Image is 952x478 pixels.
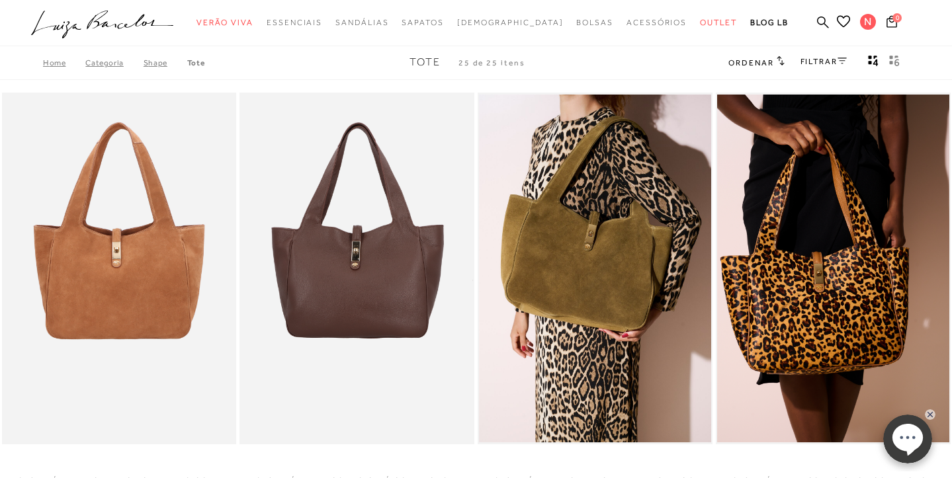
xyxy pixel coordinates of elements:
[3,95,236,442] a: BOLSA MÉDIA EM CAMURÇA CARAMELO COM FECHO DOURADO BOLSA MÉDIA EM CAMURÇA CARAMELO COM FECHO DOURADO
[717,95,949,442] img: BOLSA MÉDIA EM COURO ONÇA COM FECHO DOURADO
[717,95,949,442] a: BOLSA MÉDIA EM COURO ONÇA COM FECHO DOURADO BOLSA MÉDIA EM COURO ONÇA COM FECHO DOURADO
[457,11,564,35] a: noSubCategoriesText
[885,54,904,71] button: gridText6Desc
[479,95,711,442] a: BOLSA MÉDIA EM CAMURÇA VERDE ASPARGO COM FECHO DOURADO BOLSA MÉDIA EM CAMURÇA VERDE ASPARGO COM F...
[43,58,85,67] a: Home
[85,58,143,67] a: Categoria
[750,18,789,27] span: BLOG LB
[627,11,687,35] a: categoryNavScreenReaderText
[335,11,388,35] a: categoryNavScreenReaderText
[144,58,187,67] a: Shape
[860,14,876,30] span: N
[402,11,443,35] a: categoryNavScreenReaderText
[854,13,883,34] button: N
[864,54,883,71] button: Mostrar 4 produtos por linha
[458,58,525,67] span: 25 de 25 itens
[410,56,441,68] span: Tote
[187,58,204,67] a: Tote
[576,18,613,27] span: Bolsas
[457,18,564,27] span: [DEMOGRAPHIC_DATA]
[241,95,473,442] img: BOLSA MÉDIA EM COURO CAFÉ COM FECHO DOURADO
[728,58,773,67] span: Ordenar
[196,11,253,35] a: categoryNavScreenReaderText
[883,15,901,32] button: 0
[700,18,737,27] span: Outlet
[627,18,687,27] span: Acessórios
[750,11,789,35] a: BLOG LB
[3,95,236,442] img: BOLSA MÉDIA EM CAMURÇA CARAMELO COM FECHO DOURADO
[335,18,388,27] span: Sandálias
[196,18,253,27] span: Verão Viva
[267,18,322,27] span: Essenciais
[576,11,613,35] a: categoryNavScreenReaderText
[700,11,737,35] a: categoryNavScreenReaderText
[892,13,902,22] span: 0
[402,18,443,27] span: Sapatos
[479,95,711,442] img: BOLSA MÉDIA EM CAMURÇA VERDE ASPARGO COM FECHO DOURADO
[241,95,473,442] a: BOLSA MÉDIA EM COURO CAFÉ COM FECHO DOURADO BOLSA MÉDIA EM COURO CAFÉ COM FECHO DOURADO
[801,57,847,66] a: FILTRAR
[267,11,322,35] a: categoryNavScreenReaderText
